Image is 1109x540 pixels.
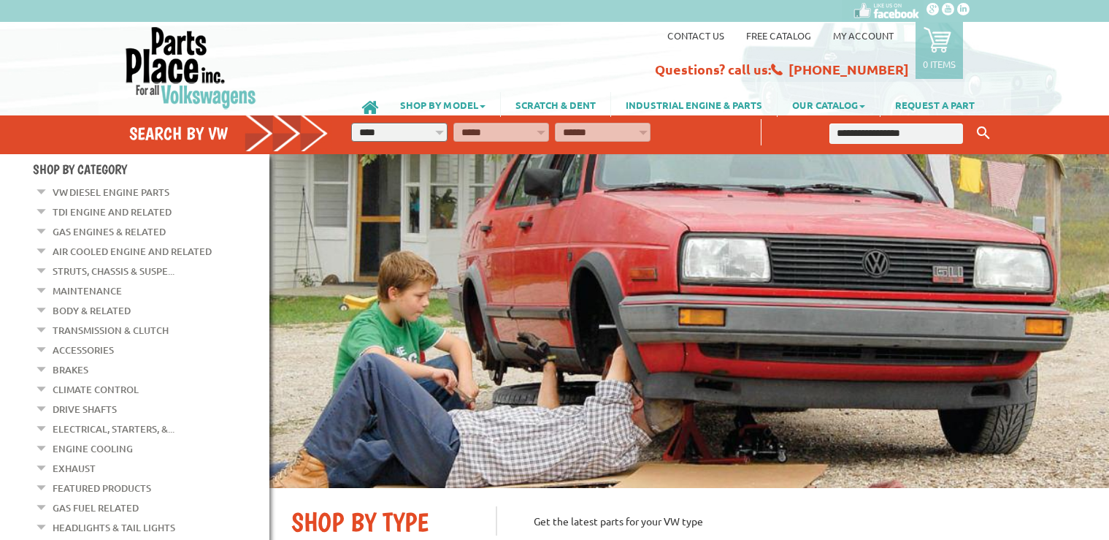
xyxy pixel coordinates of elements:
a: SHOP BY MODEL [385,92,500,117]
a: Brakes [53,360,88,379]
a: INDUSTRIAL ENGINE & PARTS [611,92,777,117]
button: Keyword Search [972,121,994,145]
h2: SHOP BY TYPE [291,506,474,538]
a: SCRATCH & DENT [501,92,610,117]
p: 0 items [923,58,956,70]
h4: Search by VW [129,123,329,144]
a: Contact us [667,29,724,42]
a: OUR CATALOG [778,92,880,117]
a: Headlights & Tail Lights [53,518,175,537]
a: Body & Related [53,301,131,320]
a: REQUEST A PART [880,92,989,117]
a: Free Catalog [746,29,811,42]
a: TDI Engine and Related [53,202,172,221]
a: Climate Control [53,380,139,399]
a: Exhaust [53,459,96,478]
a: Featured Products [53,479,151,498]
a: Gas Fuel Related [53,498,139,517]
p: Get the latest parts for your VW type [496,506,1087,536]
a: Electrical, Starters, &... [53,419,174,438]
a: Drive Shafts [53,400,117,419]
a: Gas Engines & Related [53,222,166,241]
a: Transmission & Clutch [53,321,169,340]
h4: Shop By Category [33,161,269,177]
a: Maintenance [53,281,122,300]
a: 0 items [916,22,963,79]
a: VW Diesel Engine Parts [53,183,169,202]
a: My Account [833,29,894,42]
a: Accessories [53,341,114,360]
a: Engine Cooling [53,439,133,458]
img: Parts Place Inc! [124,26,258,110]
a: Struts, Chassis & Suspe... [53,262,174,281]
a: Air Cooled Engine and Related [53,242,212,261]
